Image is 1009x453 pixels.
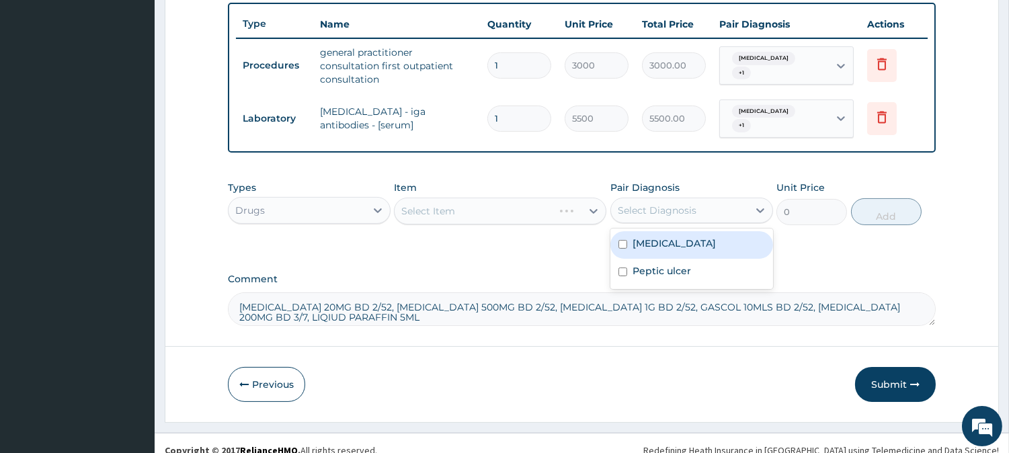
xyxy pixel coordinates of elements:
span: [MEDICAL_DATA] [732,52,795,65]
img: d_794563401_company_1708531726252_794563401 [25,67,54,101]
th: Pair Diagnosis [713,11,860,38]
label: Types [228,182,256,194]
button: Submit [855,367,936,402]
div: Minimize live chat window [220,7,253,39]
span: + 1 [732,67,751,80]
th: Total Price [635,11,713,38]
span: [MEDICAL_DATA] [732,105,795,118]
th: Type [236,11,313,36]
div: Chat with us now [70,75,226,93]
label: [MEDICAL_DATA] [633,237,716,250]
th: Unit Price [558,11,635,38]
td: [MEDICAL_DATA] - iga antibodies - [serum] [313,98,481,138]
th: Actions [860,11,928,38]
td: general practitioner consultation first outpatient consultation [313,39,481,93]
label: Item [394,181,417,194]
span: + 1 [732,119,751,132]
td: Procedures [236,53,313,78]
span: We're online! [78,139,186,275]
div: Drugs [235,204,265,217]
div: Select Diagnosis [618,204,696,217]
label: Pair Diagnosis [610,181,680,194]
label: Comment [228,274,936,285]
button: Add [851,198,922,225]
th: Name [313,11,481,38]
td: Laboratory [236,106,313,131]
label: Unit Price [776,181,825,194]
button: Previous [228,367,305,402]
label: Peptic ulcer [633,264,691,278]
textarea: Type your message and hit 'Enter' [7,306,256,354]
th: Quantity [481,11,558,38]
